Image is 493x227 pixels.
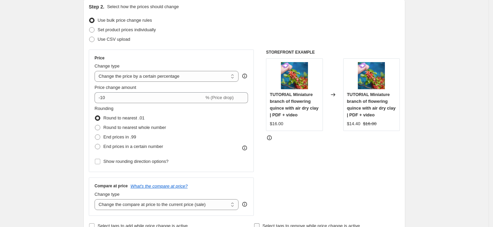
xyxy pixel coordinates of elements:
h2: Step 2. [89,3,104,10]
span: Change type [95,63,120,69]
div: help [241,73,248,79]
span: End prices in .99 [103,134,136,139]
span: Show rounding direction options? [103,159,168,164]
h6: STOREFRONT EXAMPLE [266,50,400,55]
div: help [241,201,248,208]
span: Round to nearest .01 [103,115,144,120]
input: -15 [95,92,204,103]
span: Rounding [95,106,114,111]
span: % (Price drop) [205,95,233,100]
img: 2dd3caf2-1d7d-4953-a720-c6ddcc748ff4_80x.jpg [358,62,385,89]
span: Set product prices individually [98,27,156,32]
span: Use CSV upload [98,37,130,42]
div: $14.40 [347,120,361,127]
span: End prices in a certain number [103,144,163,149]
span: Round to nearest whole number [103,125,166,130]
span: TUTORIAL Miniature branch of flowering quince with air dry clay | PDF + video [270,92,319,117]
span: Price change amount [95,85,136,90]
div: $16.00 [270,120,283,127]
p: Select how the prices should change [107,3,179,10]
img: 2dd3caf2-1d7d-4953-a720-c6ddcc748ff4_80x.jpg [281,62,308,89]
h3: Price [95,55,104,61]
span: Use bulk price change rules [98,18,152,23]
h3: Compare at price [95,183,128,189]
strike: $16.00 [363,120,376,127]
span: TUTORIAL Miniature branch of flowering quince with air dry clay | PDF + video [347,92,396,117]
span: Change type [95,192,120,197]
button: What's the compare at price? [130,184,188,189]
